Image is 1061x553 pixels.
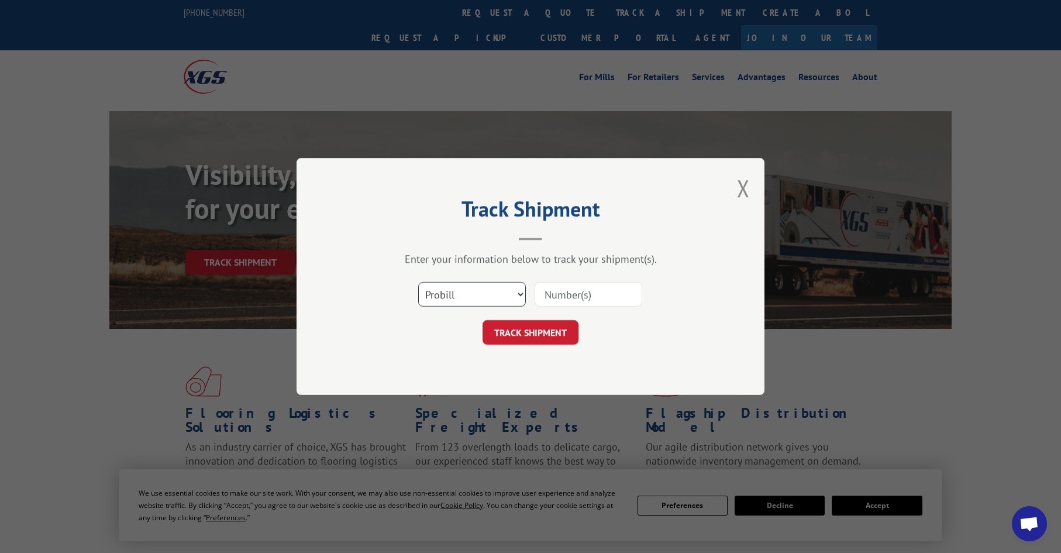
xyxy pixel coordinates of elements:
button: TRACK SHIPMENT [483,320,578,345]
div: Open chat [1012,506,1047,541]
h2: Track Shipment [355,201,706,223]
input: Number(s) [535,282,642,307]
button: Close modal [737,173,750,204]
div: Enter your information below to track your shipment(s). [355,252,706,266]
